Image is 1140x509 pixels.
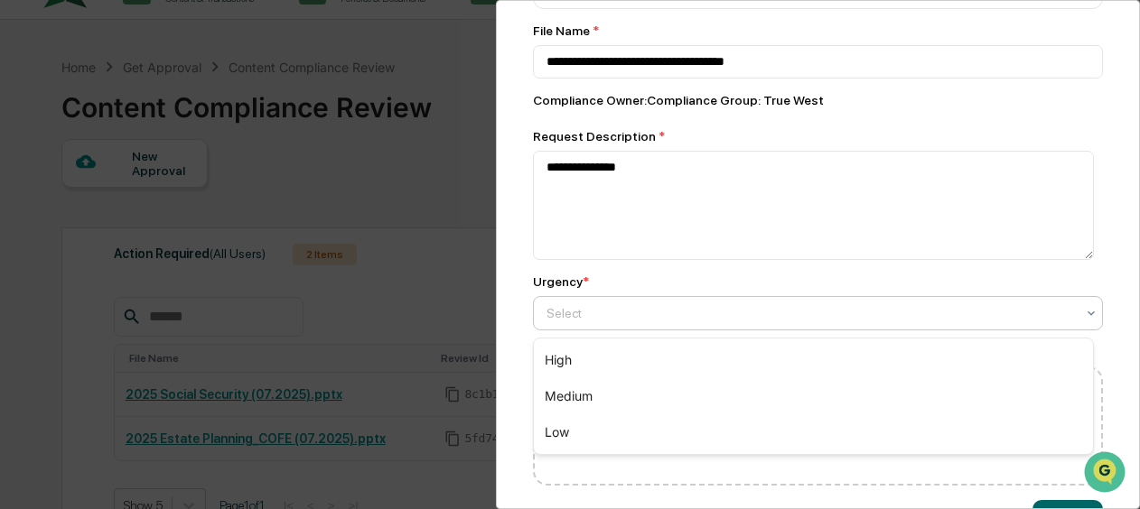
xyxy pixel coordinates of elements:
p: How can we help? [18,37,329,66]
button: Start new chat [307,143,329,164]
a: 🖐️Preclearance [11,219,124,252]
div: We're available if you need us! [61,155,229,170]
div: File Name [533,23,1103,38]
div: Medium [534,378,1093,414]
a: 🗄️Attestations [124,219,231,252]
span: Data Lookup [36,261,114,279]
span: Pylon [180,305,219,319]
div: 🖐️ [18,228,33,243]
img: 1746055101610-c473b297-6a78-478c-a979-82029cc54cd1 [18,137,51,170]
div: Low [534,414,1093,450]
a: 🔎Data Lookup [11,254,121,286]
iframe: Open customer support [1082,449,1131,498]
div: 🗄️ [131,228,145,243]
a: Powered byPylon [127,304,219,319]
div: Request Description [533,129,1103,143]
div: 🔎 [18,263,33,277]
div: Start new chat [61,137,296,155]
span: Attestations [149,227,224,245]
div: High [534,342,1093,378]
div: Compliance Owner : Compliance Group: True West [533,93,1103,107]
div: Urgency [533,274,589,289]
span: Preclearance [36,227,117,245]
